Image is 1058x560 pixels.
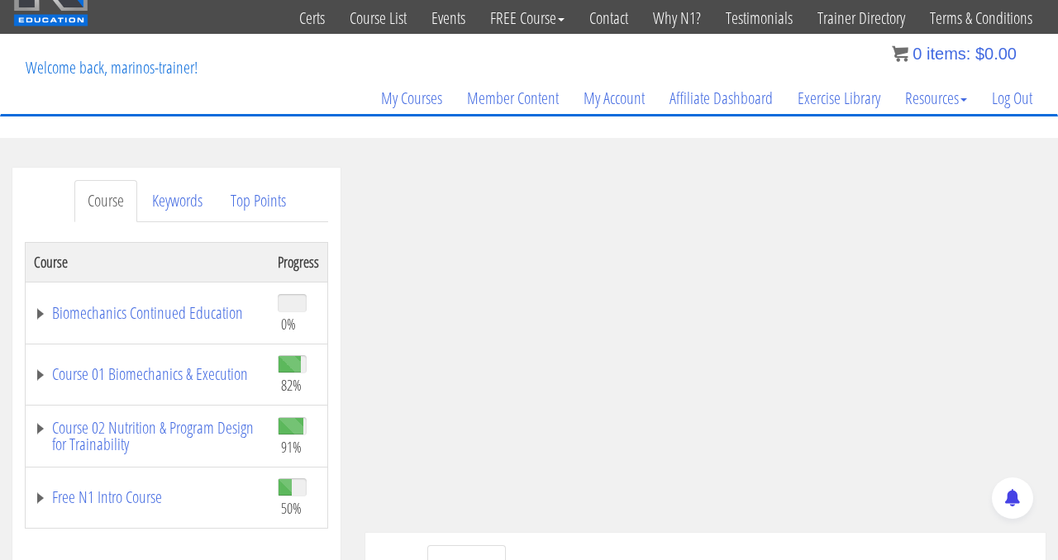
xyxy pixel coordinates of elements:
[269,242,328,282] th: Progress
[893,59,979,138] a: Resources
[571,59,657,138] a: My Account
[13,35,210,101] p: Welcome back, marinos-trainer!
[913,45,922,63] span: 0
[281,315,296,333] span: 0%
[892,45,1017,63] a: 0 items: $0.00
[34,489,261,505] a: Free N1 Intro Course
[139,180,216,222] a: Keywords
[26,242,269,282] th: Course
[979,59,1045,138] a: Log Out
[34,420,261,453] a: Course 02 Nutrition & Program Design for Trainability
[281,376,302,394] span: 82%
[281,438,302,456] span: 91%
[34,305,261,321] a: Biomechanics Continued Education
[927,45,970,63] span: items:
[785,59,893,138] a: Exercise Library
[217,180,299,222] a: Top Points
[455,59,571,138] a: Member Content
[975,45,1017,63] bdi: 0.00
[975,45,984,63] span: $
[892,45,908,62] img: icon11.png
[657,59,785,138] a: Affiliate Dashboard
[369,59,455,138] a: My Courses
[281,499,302,517] span: 50%
[74,180,137,222] a: Course
[34,366,261,382] a: Course 01 Biomechanics & Execution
